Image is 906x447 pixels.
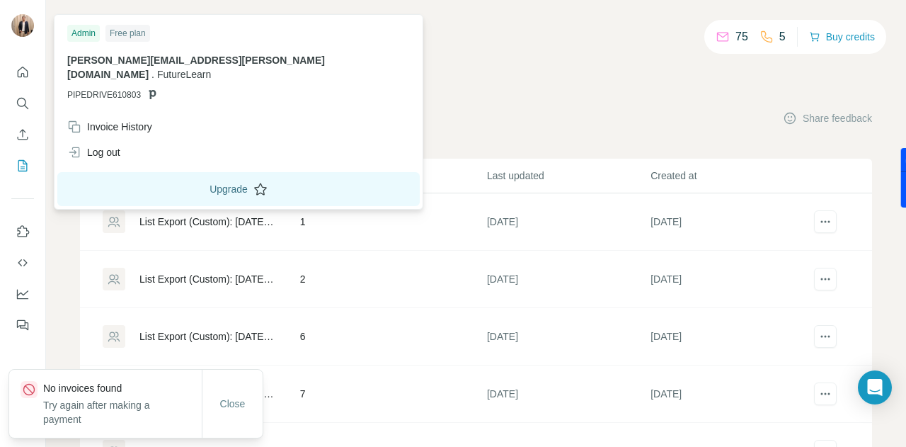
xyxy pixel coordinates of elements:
[67,25,100,42] div: Admin
[11,219,34,244] button: Use Surfe on LinkedIn
[11,281,34,307] button: Dashboard
[650,366,813,423] td: [DATE]
[67,89,141,101] span: PIPEDRIVE610803
[650,193,813,251] td: [DATE]
[779,28,786,45] p: 5
[139,272,276,286] div: List Export (Custom): [DATE] 15:20
[814,383,837,405] button: actions
[220,397,246,411] span: Close
[57,172,420,206] button: Upgrade
[487,169,649,183] p: Last updated
[486,193,650,251] td: [DATE]
[650,308,813,366] td: [DATE]
[858,370,892,404] div: Open Intercom Messenger
[299,308,486,366] td: 6
[650,169,813,183] p: Created at
[11,312,34,338] button: Feedback
[11,14,34,37] img: Avatar
[67,55,325,80] span: [PERSON_NAME][EMAIL_ADDRESS][PERSON_NAME][DOMAIN_NAME]
[299,366,486,423] td: 7
[105,25,150,42] div: Free plan
[299,251,486,308] td: 2
[814,268,837,290] button: actions
[486,251,650,308] td: [DATE]
[139,215,276,229] div: List Export (Custom): [DATE] 15:22
[814,210,837,233] button: actions
[151,69,154,80] span: .
[11,250,34,276] button: Use Surfe API
[814,325,837,348] button: actions
[486,366,650,423] td: [DATE]
[735,28,748,45] p: 75
[67,120,152,134] div: Invoice History
[11,122,34,147] button: Enrich CSV
[11,91,34,116] button: Search
[783,111,872,125] button: Share feedback
[139,329,276,344] div: List Export (Custom): [DATE] 15:10
[11,60,34,85] button: Quick start
[486,308,650,366] td: [DATE]
[809,27,875,47] button: Buy credits
[67,145,120,159] div: Log out
[650,251,813,308] td: [DATE]
[299,193,486,251] td: 1
[43,398,202,426] p: Try again after making a payment
[43,381,202,395] p: No invoices found
[11,153,34,179] button: My lists
[210,391,256,417] button: Close
[157,69,211,80] span: FutureLearn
